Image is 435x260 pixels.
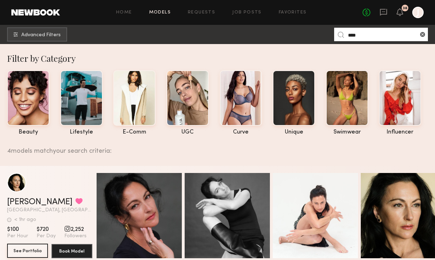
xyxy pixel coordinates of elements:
span: Followers [64,233,87,239]
a: Favorites [279,10,307,15]
div: Filter by Category [7,53,435,64]
span: $100 [7,226,28,233]
span: Per Hour [7,233,28,239]
span: 2,252 [64,226,87,233]
div: swimwear [326,129,368,135]
div: < 1hr ago [14,217,36,222]
span: [GEOGRAPHIC_DATA], [GEOGRAPHIC_DATA] [7,208,92,213]
a: Job Posts [232,10,262,15]
div: 38 [403,6,407,10]
a: Requests [188,10,215,15]
a: Home [116,10,132,15]
span: Advanced Filters [21,33,61,38]
button: Book Model [51,244,92,258]
div: 4 models match your search criteria: [7,140,429,155]
a: J [412,7,424,18]
span: Per Day [37,233,56,239]
div: unique [273,129,315,135]
div: UGC [167,129,209,135]
div: e-comm [113,129,156,135]
a: Models [149,10,171,15]
a: [PERSON_NAME] [7,198,72,206]
div: curve [220,129,262,135]
button: Advanced Filters [7,27,67,42]
button: See Portfolio [7,244,48,258]
div: lifestyle [60,129,103,135]
div: influencer [379,129,421,135]
div: beauty [7,129,49,135]
span: $720 [37,226,56,233]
